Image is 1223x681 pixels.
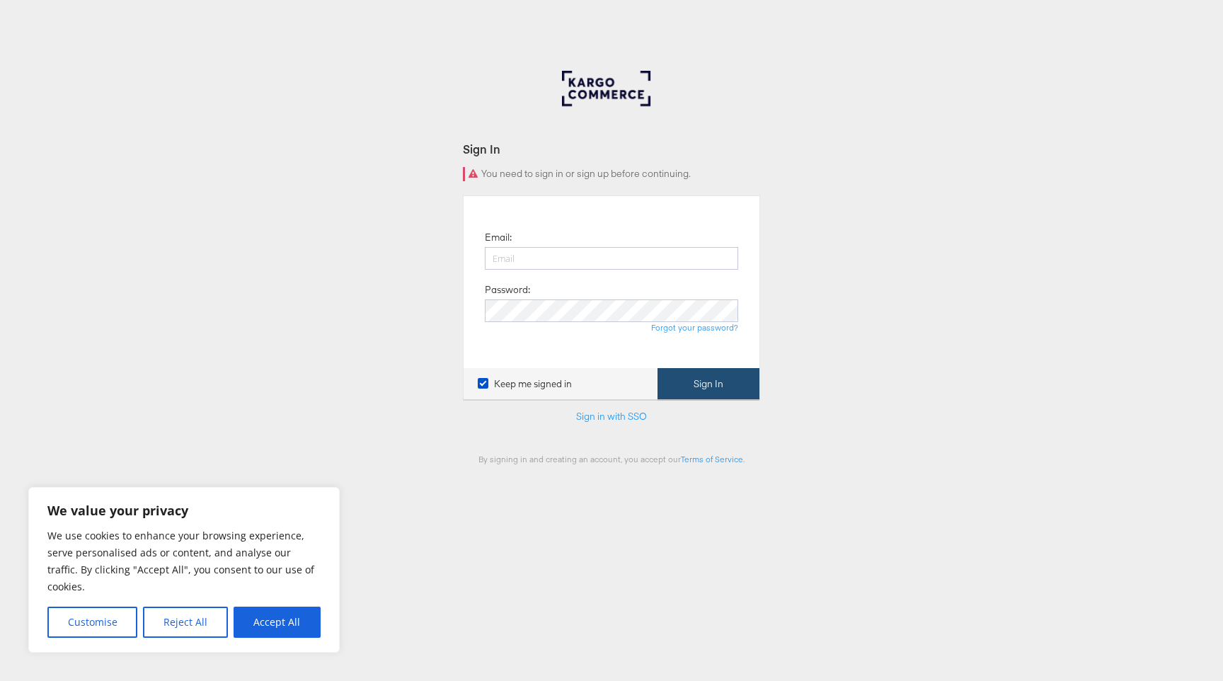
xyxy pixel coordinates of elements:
[478,377,572,391] label: Keep me signed in
[681,454,743,464] a: Terms of Service
[47,607,137,638] button: Customise
[143,607,227,638] button: Reject All
[47,502,321,519] p: We value your privacy
[463,141,760,157] div: Sign In
[485,231,512,244] label: Email:
[47,527,321,595] p: We use cookies to enhance your browsing experience, serve personalised ads or content, and analys...
[485,283,530,297] label: Password:
[463,454,760,464] div: By signing in and creating an account, you accept our .
[463,167,760,181] div: You need to sign in or sign up before continuing.
[234,607,321,638] button: Accept All
[28,487,340,653] div: We value your privacy
[651,322,738,333] a: Forgot your password?
[658,368,759,400] button: Sign In
[576,410,647,423] a: Sign in with SSO
[485,247,738,270] input: Email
